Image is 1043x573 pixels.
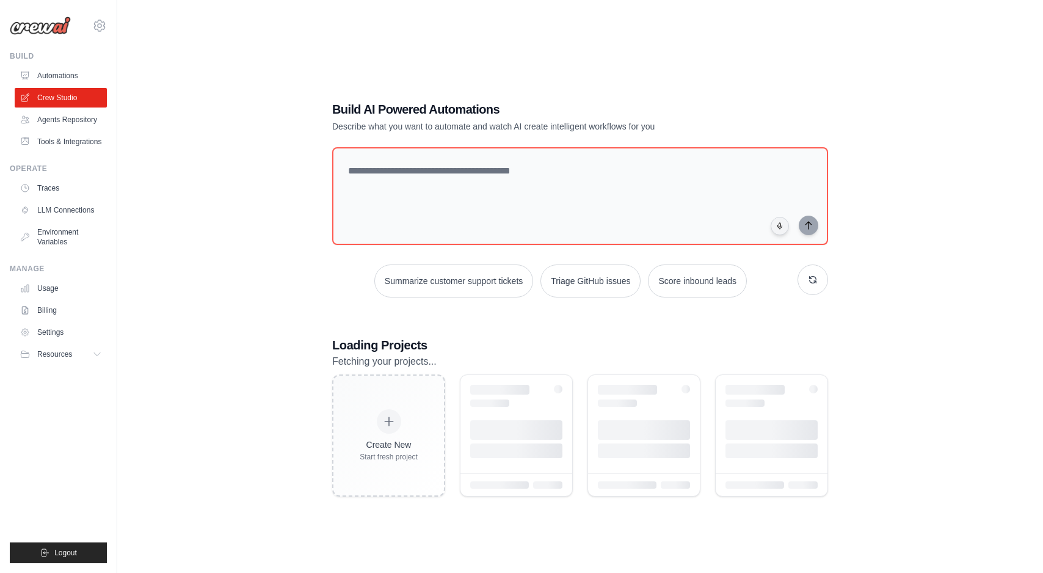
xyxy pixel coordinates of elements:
div: Create New [360,439,418,451]
h1: Build AI Powered Automations [332,101,743,118]
p: Fetching your projects... [332,354,828,370]
a: Environment Variables [15,222,107,252]
span: Resources [37,349,72,359]
a: Traces [15,178,107,198]
div: Manage [10,264,107,274]
a: Settings [15,323,107,342]
button: Triage GitHub issues [540,265,641,297]
img: Logo [10,16,71,35]
button: Get new suggestions [798,265,828,295]
a: Agents Repository [15,110,107,130]
a: LLM Connections [15,200,107,220]
a: Tools & Integrations [15,132,107,151]
a: Usage [15,279,107,298]
button: Logout [10,542,107,563]
p: Describe what you want to automate and watch AI create intelligent workflows for you [332,120,743,133]
span: Logout [54,548,77,558]
a: Billing [15,301,107,320]
div: Start fresh project [360,452,418,462]
button: Click to speak your automation idea [771,217,789,235]
button: Score inbound leads [648,265,747,297]
h3: Loading Projects [332,337,828,354]
a: Crew Studio [15,88,107,108]
button: Summarize customer support tickets [374,265,533,297]
button: Resources [15,345,107,364]
a: Automations [15,66,107,86]
div: Operate [10,164,107,173]
div: Build [10,51,107,61]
